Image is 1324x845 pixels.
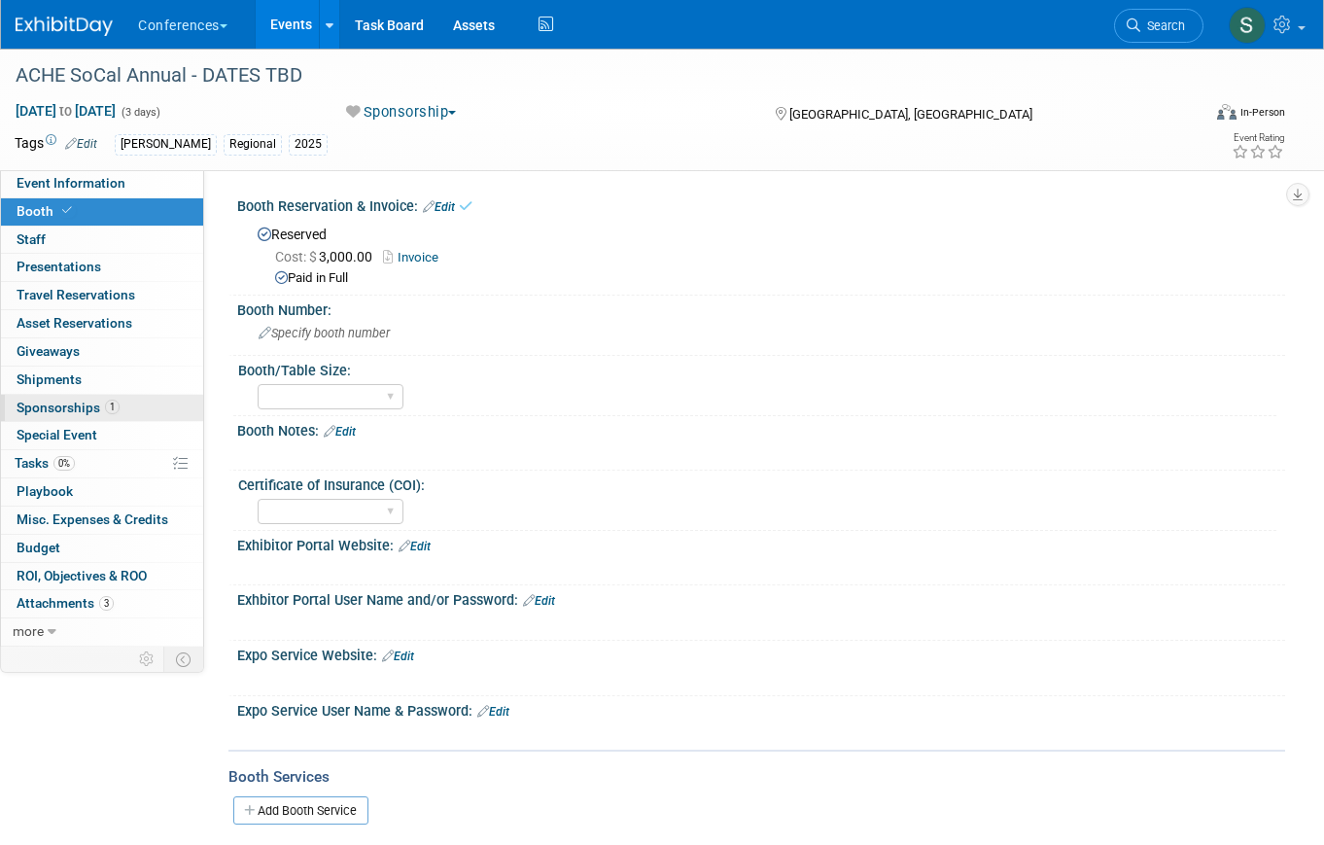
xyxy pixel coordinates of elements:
[383,250,448,264] a: Invoice
[15,102,117,120] span: [DATE] [DATE]
[13,623,44,639] span: more
[1,310,203,337] a: Asset Reservations
[275,249,380,264] span: 3,000.00
[399,540,431,553] a: Edit
[1217,104,1237,120] img: Format-Inperson.png
[17,259,101,274] span: Presentations
[238,471,1276,495] div: Certificate of Insurance (COI):
[99,596,114,611] span: 3
[228,766,1285,788] div: Booth Services
[1,395,203,422] a: Sponsorships1
[1,198,203,226] a: Booth
[275,249,319,264] span: Cost: $
[237,641,1285,666] div: Expo Service Website:
[17,511,168,527] span: Misc. Expenses & Credits
[17,315,132,331] span: Asset Reservations
[289,134,328,155] div: 2025
[1,590,203,617] a: Attachments3
[1098,101,1285,130] div: Event Format
[523,594,555,608] a: Edit
[17,287,135,302] span: Travel Reservations
[477,705,509,719] a: Edit
[1239,105,1285,120] div: In-Person
[1140,18,1185,33] span: Search
[130,647,164,672] td: Personalize Event Tab Strip
[259,326,390,340] span: Specify booth number
[1,618,203,646] a: more
[1232,133,1284,143] div: Event Rating
[17,400,120,415] span: Sponsorships
[423,200,455,214] a: Edit
[15,133,97,156] td: Tags
[17,427,97,442] span: Special Event
[1,563,203,590] a: ROI, Objectives & ROO
[224,134,282,155] div: Regional
[17,595,114,611] span: Attachments
[324,425,356,439] a: Edit
[1,478,203,506] a: Playbook
[65,137,97,151] a: Edit
[17,203,76,219] span: Booth
[1,450,203,477] a: Tasks0%
[17,175,125,191] span: Event Information
[17,568,147,583] span: ROI, Objectives & ROO
[237,192,1285,217] div: Booth Reservation & Invoice:
[115,134,217,155] div: [PERSON_NAME]
[238,356,1276,380] div: Booth/Table Size:
[339,102,464,123] button: Sponsorship
[789,107,1032,122] span: [GEOGRAPHIC_DATA], [GEOGRAPHIC_DATA]
[252,220,1271,288] div: Reserved
[53,456,75,471] span: 0%
[62,205,72,216] i: Booth reservation complete
[1,367,203,394] a: Shipments
[120,106,160,119] span: (3 days)
[237,585,1285,611] div: Exhbitor Portal User Name and/or Password:
[1,227,203,254] a: Staff
[17,371,82,387] span: Shipments
[237,696,1285,722] div: Expo Service User Name & Password:
[17,343,80,359] span: Giveaways
[237,416,1285,441] div: Booth Notes:
[15,455,75,471] span: Tasks
[237,531,1285,556] div: Exhibitor Portal Website:
[164,647,204,672] td: Toggle Event Tabs
[275,269,1271,288] div: Paid in Full
[56,103,75,119] span: to
[16,17,113,36] img: ExhibitDay
[1,254,203,281] a: Presentations
[1,535,203,562] a: Budget
[382,650,414,663] a: Edit
[1114,9,1203,43] a: Search
[105,400,120,414] span: 1
[17,483,73,499] span: Playbook
[1,170,203,197] a: Event Information
[1,338,203,366] a: Giveaways
[1,282,203,309] a: Travel Reservations
[1,422,203,449] a: Special Event
[17,540,60,555] span: Budget
[9,58,1177,93] div: ACHE SoCal Annual - DATES TBD
[17,231,46,247] span: Staff
[237,296,1285,320] div: Booth Number:
[1,507,203,534] a: Misc. Expenses & Credits
[233,796,368,825] a: Add Booth Service
[1229,7,1266,44] img: Sophie Buffo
